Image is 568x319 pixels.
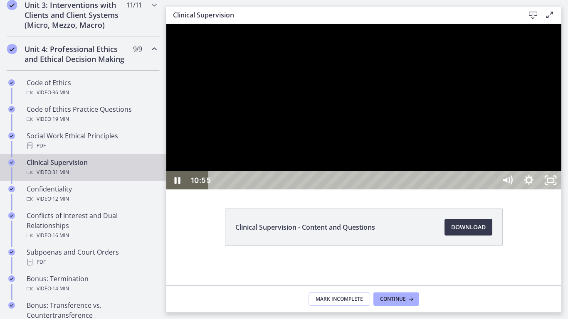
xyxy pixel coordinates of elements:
[51,231,69,240] span: · 16 min
[27,211,156,240] div: Conflicts of Interest and Dual Relationships
[8,212,15,219] i: Completed
[8,186,15,192] i: Completed
[8,79,15,86] i: Completed
[309,292,370,306] button: Mark Incomplete
[27,274,156,294] div: Bonus: Termination
[51,114,69,124] span: · 19 min
[173,10,511,20] h3: Clinical Supervision
[27,231,156,240] div: Video
[316,296,363,302] span: Mark Incomplete
[27,114,156,124] div: Video
[27,184,156,204] div: Confidentiality
[445,219,492,236] a: Download
[27,284,156,294] div: Video
[27,194,156,204] div: Video
[451,222,486,232] span: Download
[51,167,69,177] span: · 31 min
[8,302,15,309] i: Completed
[27,141,156,151] div: PDF
[27,157,156,177] div: Clinical Supervision
[380,296,406,302] span: Continue
[166,24,561,189] iframe: Video Lesson
[7,44,17,54] i: Completed
[51,284,69,294] span: · 14 min
[330,147,352,165] button: Mute
[8,133,15,139] i: Completed
[51,194,69,204] span: · 12 min
[25,44,126,64] h2: Unit 4: Professional Ethics and Ethical Decision Making
[27,78,156,98] div: Code of Ethics
[8,106,15,113] i: Completed
[27,88,156,98] div: Video
[133,44,142,54] span: 9 / 9
[51,88,69,98] span: · 36 min
[27,167,156,177] div: Video
[27,247,156,267] div: Subpoenas and Court Orders
[373,292,419,306] button: Continue
[27,104,156,124] div: Code of Ethics Practice Questions
[373,147,395,165] button: Unfullscreen
[352,147,373,165] button: Show settings menu
[235,222,375,232] span: Clinical Supervision - Content and Questions
[8,249,15,255] i: Completed
[27,257,156,267] div: PDF
[27,131,156,151] div: Social Work Ethical Principles
[8,275,15,282] i: Completed
[8,159,15,166] i: Completed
